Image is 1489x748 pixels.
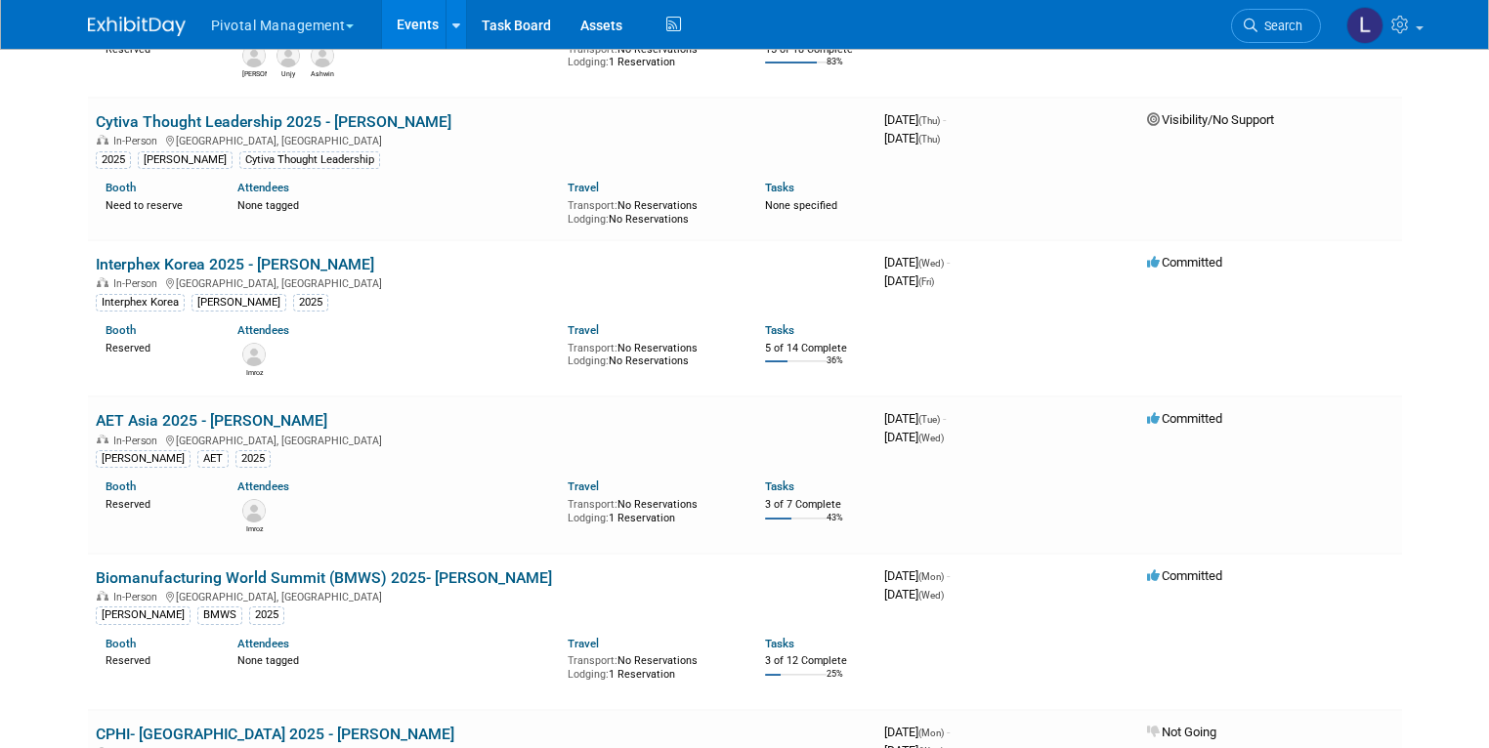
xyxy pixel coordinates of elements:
span: Committed [1147,568,1222,583]
div: Reserved [106,650,208,668]
div: 2025 [249,606,284,624]
a: Travel [568,181,599,194]
div: [PERSON_NAME] [96,450,191,468]
span: [DATE] [884,568,950,583]
span: Transport: [568,654,617,667]
span: Lodging: [568,668,609,681]
a: Travel [568,323,599,337]
span: Committed [1147,255,1222,270]
div: Need to reserve [106,195,208,213]
a: Tasks [765,181,794,194]
span: In-Person [113,591,163,603]
span: [DATE] [884,112,946,127]
div: Ashwin Rajput [311,67,335,79]
span: Lodging: [568,213,609,226]
span: Transport: [568,342,617,354]
div: No Reservations No Reservations [568,338,737,368]
a: Attendees [237,323,289,337]
a: AET Asia 2025 - [PERSON_NAME] [96,411,327,430]
div: Unjy Park [277,67,301,79]
a: Interphex Korea 2025 - [PERSON_NAME] [96,255,374,273]
span: - [947,568,950,583]
span: [DATE] [884,273,934,288]
span: (Thu) [918,115,940,126]
a: CPHI- [GEOGRAPHIC_DATA] 2025 - [PERSON_NAME] [96,725,454,743]
span: (Wed) [918,590,944,601]
img: Leslie Pelton [1346,7,1383,44]
div: AET [197,450,229,468]
img: Imroz Ghangas [242,499,266,522]
img: Unjy Park [277,44,300,67]
div: No Reservations 1 Reservation [568,650,737,681]
span: Transport: [568,498,617,511]
span: (Mon) [918,727,944,738]
span: - [943,112,946,127]
td: 43% [827,513,843,539]
span: In-Person [113,277,163,290]
div: [PERSON_NAME] [96,606,191,624]
a: Attendees [237,181,289,194]
span: Committed [1147,411,1222,426]
span: In-Person [113,135,163,147]
a: Travel [568,637,599,650]
span: None specified [765,199,837,212]
span: [DATE] [884,725,950,739]
a: Booth [106,181,136,194]
div: Imroz Ghangas [242,366,267,378]
span: (Fri) [918,276,934,287]
a: Biomanufacturing World Summit (BMWS) 2025- [PERSON_NAME] [96,568,552,587]
div: No Reservations No Reservations [568,195,737,226]
span: (Tue) [918,414,940,425]
span: Lodging: [568,512,609,524]
div: Omar El-Ghouch [242,67,267,79]
span: - [947,255,950,270]
div: None tagged [237,650,553,668]
a: Cytiva Thought Leadership 2025 - [PERSON_NAME] [96,112,451,131]
span: [DATE] [884,430,944,444]
a: Attendees [237,637,289,650]
div: 3 of 12 Complete [765,654,868,668]
div: No Reservations 1 Reservation [568,494,737,524]
a: Tasks [765,479,794,493]
span: (Wed) [918,258,944,269]
span: Not Going [1147,725,1216,739]
div: [GEOGRAPHIC_DATA], [GEOGRAPHIC_DATA] [96,132,869,147]
div: [GEOGRAPHIC_DATA], [GEOGRAPHIC_DATA] [96,274,869,290]
a: Tasks [765,637,794,650]
span: Lodging: [568,56,609,68]
div: [GEOGRAPHIC_DATA], [GEOGRAPHIC_DATA] [96,588,869,603]
img: In-Person Event [97,591,108,601]
a: Attendees [237,479,289,493]
div: BMWS [197,606,242,624]
div: 3 of 7 Complete [765,498,868,512]
img: Imroz Ghangas [242,343,266,366]
a: Booth [106,479,136,493]
img: Ashwin Rajput [311,44,334,67]
span: (Wed) [918,433,944,443]
a: Travel [568,479,599,493]
img: Omar El-Ghouch [242,44,266,67]
a: Search [1231,9,1321,43]
div: Cytiva Thought Leadership [239,151,380,169]
div: Reserved [106,494,208,512]
div: [PERSON_NAME] [191,294,286,312]
span: [DATE] [884,411,946,426]
div: 2025 [293,294,328,312]
img: ExhibitDay [88,17,186,36]
div: 5 of 14 Complete [765,342,868,355]
span: - [947,725,950,739]
td: 83% [827,57,843,83]
td: 25% [827,669,843,695]
img: In-Person Event [97,277,108,287]
div: None tagged [237,195,553,213]
span: [DATE] [884,255,950,270]
span: - [943,411,946,426]
span: In-Person [113,435,163,447]
img: In-Person Event [97,135,108,145]
span: Lodging: [568,354,609,367]
div: No Reservations 1 Reservation [568,39,737,69]
a: Booth [106,637,136,650]
div: Reserved [106,338,208,355]
span: [DATE] [884,587,944,602]
div: 2025 [96,151,131,169]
